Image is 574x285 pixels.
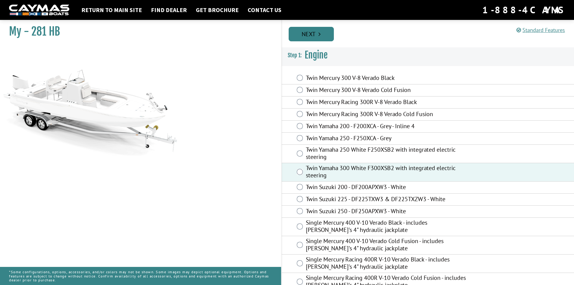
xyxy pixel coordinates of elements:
[306,135,467,143] label: Twin Yamaha 250 - F250XCA - Grey
[306,146,467,162] label: Twin Yamaha 250 White F250XSB2 with integrated electric steering
[306,98,467,107] label: Twin Mercury Racing 300R V-8 Verado Black
[306,164,467,180] label: Twin Yamaha 300 White F300XSB2 with integrated electric steering
[9,5,69,16] img: white-logo-c9c8dbefe5ff5ceceb0f0178aa75bf4bb51f6bca0971e226c86eb53dfe498488.png
[482,3,565,17] div: 1-888-4CAYMAS
[193,6,242,14] a: Get Brochure
[306,237,467,253] label: Single Mercury 400 V-10 Verado Cold Fusion - includes [PERSON_NAME]'s 4" hydraulic jackplate
[306,74,467,83] label: Twin Mercury 300 V-8 Verado Black
[289,27,334,41] a: Next
[306,256,467,272] label: Single Mercury Racing 400R V-10 Verado Black - includes [PERSON_NAME]'s 4" hydraulic jackplate
[9,267,272,285] p: *Some configurations, options, accessories, and/or colors may not be shown. Some images may depic...
[148,6,190,14] a: Find Dealer
[306,207,467,216] label: Twin Suzuki 250 - DF250APXW3 - White
[306,195,467,204] label: Twin Suzuki 225 - DF225TXW3 & DF225TXZW3 - White
[306,86,467,95] label: Twin Mercury 300 V-8 Verado Cold Fusion
[245,6,284,14] a: Contact Us
[306,122,467,131] label: Twin Yamaha 200 - F200XCA - Grey - Inline 4
[306,110,467,119] label: Twin Mercury Racing 300R V-8 Verado Cold Fusion
[9,25,266,38] h1: My - 281 HB
[78,6,145,14] a: Return to main site
[516,27,565,33] a: Standard Features
[306,219,467,235] label: Single Mercury 400 V-10 Verado Black - includes [PERSON_NAME]'s 4" hydraulic jackplate
[306,183,467,192] label: Twin Suzuki 200 - DF200APXW3 - White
